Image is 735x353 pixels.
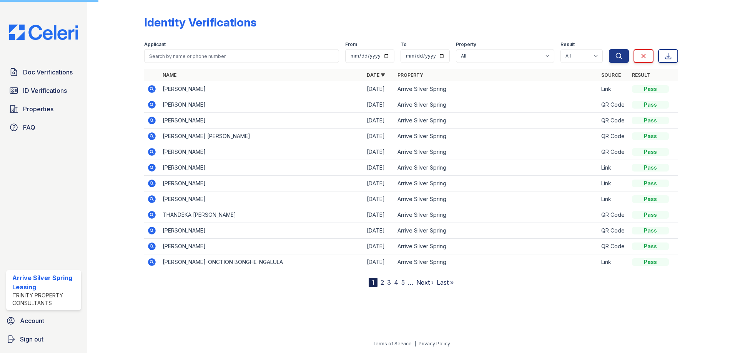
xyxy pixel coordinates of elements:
[364,176,394,191] td: [DATE]
[632,72,650,78] a: Result
[394,223,599,239] td: Arrive Silver Spring
[144,41,166,48] label: Applicant
[632,180,669,187] div: Pass
[364,254,394,270] td: [DATE]
[3,25,84,40] img: CE_Logo_Blue-a8612792a0a2168367f1c8372b55b34899dd931a85d93a1a3d3e32e68fde9ad4.png
[364,144,394,160] td: [DATE]
[394,176,599,191] td: Arrive Silver Spring
[160,81,364,97] td: [PERSON_NAME]
[6,101,81,117] a: Properties
[6,83,81,98] a: ID Verifications
[394,97,599,113] td: Arrive Silver Spring
[364,239,394,254] td: [DATE]
[456,41,476,48] label: Property
[632,132,669,140] div: Pass
[401,41,407,48] label: To
[369,278,377,287] div: 1
[397,72,423,78] a: Property
[23,104,53,114] span: Properties
[364,223,394,239] td: [DATE]
[632,227,669,234] div: Pass
[598,223,629,239] td: QR Code
[598,129,629,144] td: QR Code
[3,332,84,347] a: Sign out
[160,207,364,223] td: THANDEKA [PERSON_NAME]
[23,68,73,77] span: Doc Verifications
[163,72,176,78] a: Name
[6,120,81,135] a: FAQ
[394,207,599,223] td: Arrive Silver Spring
[632,101,669,109] div: Pass
[632,242,669,250] div: Pass
[632,85,669,93] div: Pass
[632,211,669,219] div: Pass
[12,292,78,307] div: Trinity Property Consultants
[598,176,629,191] td: Link
[632,164,669,172] div: Pass
[160,176,364,191] td: [PERSON_NAME]
[437,279,454,286] a: Last »
[598,191,629,207] td: Link
[394,81,599,97] td: Arrive Silver Spring
[345,41,357,48] label: From
[394,144,599,160] td: Arrive Silver Spring
[419,341,450,346] a: Privacy Policy
[364,129,394,144] td: [DATE]
[12,273,78,292] div: Arrive Silver Spring Leasing
[408,278,413,287] span: …
[144,15,256,29] div: Identity Verifications
[394,113,599,129] td: Arrive Silver Spring
[598,144,629,160] td: QR Code
[394,129,599,144] td: Arrive Silver Spring
[364,113,394,129] td: [DATE]
[387,279,391,286] a: 3
[394,279,398,286] a: 4
[160,239,364,254] td: [PERSON_NAME]
[598,254,629,270] td: Link
[632,148,669,156] div: Pass
[144,49,339,63] input: Search by name or phone number
[560,41,575,48] label: Result
[160,191,364,207] td: [PERSON_NAME]
[394,254,599,270] td: Arrive Silver Spring
[367,72,385,78] a: Date ▼
[416,279,434,286] a: Next ›
[364,97,394,113] td: [DATE]
[3,313,84,328] a: Account
[23,123,35,132] span: FAQ
[632,117,669,124] div: Pass
[6,64,81,80] a: Doc Verifications
[394,160,599,176] td: Arrive Silver Spring
[160,223,364,239] td: [PERSON_NAME]
[364,81,394,97] td: [DATE]
[632,195,669,203] div: Pass
[381,279,384,286] a: 2
[598,160,629,176] td: Link
[598,97,629,113] td: QR Code
[414,341,416,346] div: |
[394,191,599,207] td: Arrive Silver Spring
[598,81,629,97] td: Link
[160,129,364,144] td: [PERSON_NAME] [PERSON_NAME]
[598,207,629,223] td: QR Code
[601,72,621,78] a: Source
[364,191,394,207] td: [DATE]
[20,316,44,325] span: Account
[160,113,364,129] td: [PERSON_NAME]
[394,239,599,254] td: Arrive Silver Spring
[20,335,43,344] span: Sign out
[632,258,669,266] div: Pass
[401,279,405,286] a: 5
[364,160,394,176] td: [DATE]
[160,97,364,113] td: [PERSON_NAME]
[160,160,364,176] td: [PERSON_NAME]
[598,113,629,129] td: QR Code
[598,239,629,254] td: QR Code
[23,86,67,95] span: ID Verifications
[160,144,364,160] td: [PERSON_NAME]
[372,341,412,346] a: Terms of Service
[364,207,394,223] td: [DATE]
[160,254,364,270] td: [PERSON_NAME]-ONCTION BONGHE-NGALULA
